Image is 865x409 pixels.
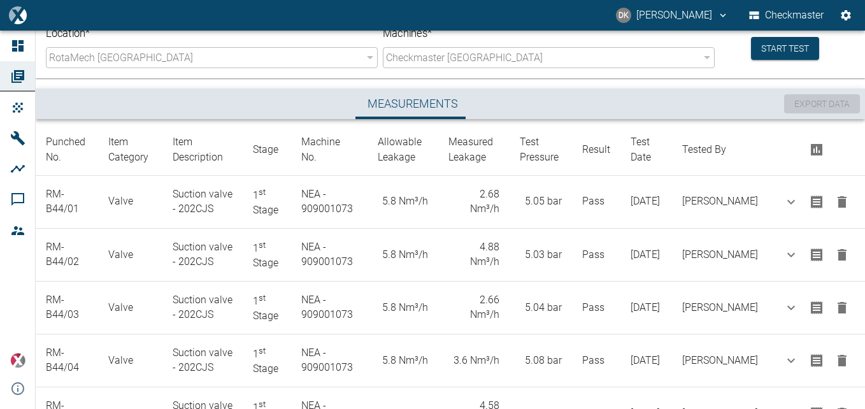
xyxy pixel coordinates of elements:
[438,229,510,282] td: 4.88 Nm³/h
[259,293,266,303] sup: st
[162,282,243,334] td: Suction valve - 202CJS
[253,242,266,254] span: 1
[291,175,368,228] td: NEA - 909001073
[253,189,266,201] span: 1
[368,282,438,334] td: 5.8 Nm³/h
[672,229,768,282] td: [PERSON_NAME]
[98,334,162,387] td: valve
[36,175,98,228] td: RM-B44/01
[383,26,632,41] label: Machines *
[357,89,468,119] button: Measurements
[620,175,672,228] td: [DATE]
[36,229,98,282] td: RM-B44/02
[751,37,819,61] button: Start test
[804,242,829,268] div: Print Label
[46,26,295,41] label: Location *
[672,124,768,176] th: Tested By
[620,334,672,387] td: [DATE]
[243,124,291,176] th: Stage
[368,175,438,228] td: 5.8 Nm³/h
[36,282,98,334] td: RM-B44/03
[291,229,368,282] td: NEA - 909001073
[368,334,438,387] td: 5.8 Nm³/h
[620,282,672,334] td: [DATE]
[672,175,768,228] td: [PERSON_NAME]
[804,295,829,320] div: Print Label
[438,124,510,176] th: Measured Leakage
[572,124,620,176] th: Result
[162,229,243,282] td: Suction valve - 202CJS
[253,295,266,307] span: 1
[510,334,572,387] td: 5.08 bar
[572,229,620,282] td: Pass
[98,282,162,334] td: valve
[10,353,25,368] img: Xplore Logo
[98,124,162,176] th: Item Category
[620,229,672,282] td: [DATE]
[259,399,266,408] sup: st
[9,6,26,24] img: logo
[36,334,98,387] td: RM-B44/04
[747,4,827,27] button: Checkmaster
[291,124,368,176] th: Machine No.
[368,229,438,282] td: 5.8 Nm³/h
[510,229,572,282] td: 5.03 bar
[672,282,768,334] td: [PERSON_NAME]
[804,189,829,215] div: Print Label
[510,124,572,176] th: Test Pressure
[804,348,829,373] div: Print Label
[614,4,731,27] button: donovan.kennelly@rotamech.co.za
[253,348,278,375] span: Stage
[620,124,672,176] th: Test Date
[46,47,378,68] div: RotaMech [GEOGRAPHIC_DATA]
[438,282,510,334] td: 2.66 Nm³/h
[383,47,715,68] div: Checkmaster [GEOGRAPHIC_DATA]
[98,175,162,228] td: valve
[253,348,266,360] span: 1
[98,229,162,282] td: valve
[572,334,620,387] td: Pass
[162,124,243,176] th: Item Description
[778,137,855,162] div: Print All Labels
[510,282,572,334] td: 5.04 bar
[253,295,278,322] span: Stage
[259,187,266,197] sup: st
[368,124,438,176] th: Allowable Leakage
[259,240,266,250] sup: st
[253,189,278,216] span: Stage
[510,175,572,228] td: 5.05 bar
[162,334,243,387] td: Suction valve - 202CJS
[253,242,278,269] span: Stage
[438,334,510,387] td: 3.6 Nm³/h
[291,334,368,387] td: NEA - 909001073
[572,282,620,334] td: Pass
[291,282,368,334] td: NEA - 909001073
[438,175,510,228] td: 2.68 Nm³/h
[162,175,243,228] td: Suction valve - 202CJS
[616,8,631,23] div: DK
[672,334,768,387] td: [PERSON_NAME]
[36,124,98,176] th: Punched No.
[834,4,857,27] button: Settings
[259,346,266,355] sup: st
[572,175,620,228] td: Pass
